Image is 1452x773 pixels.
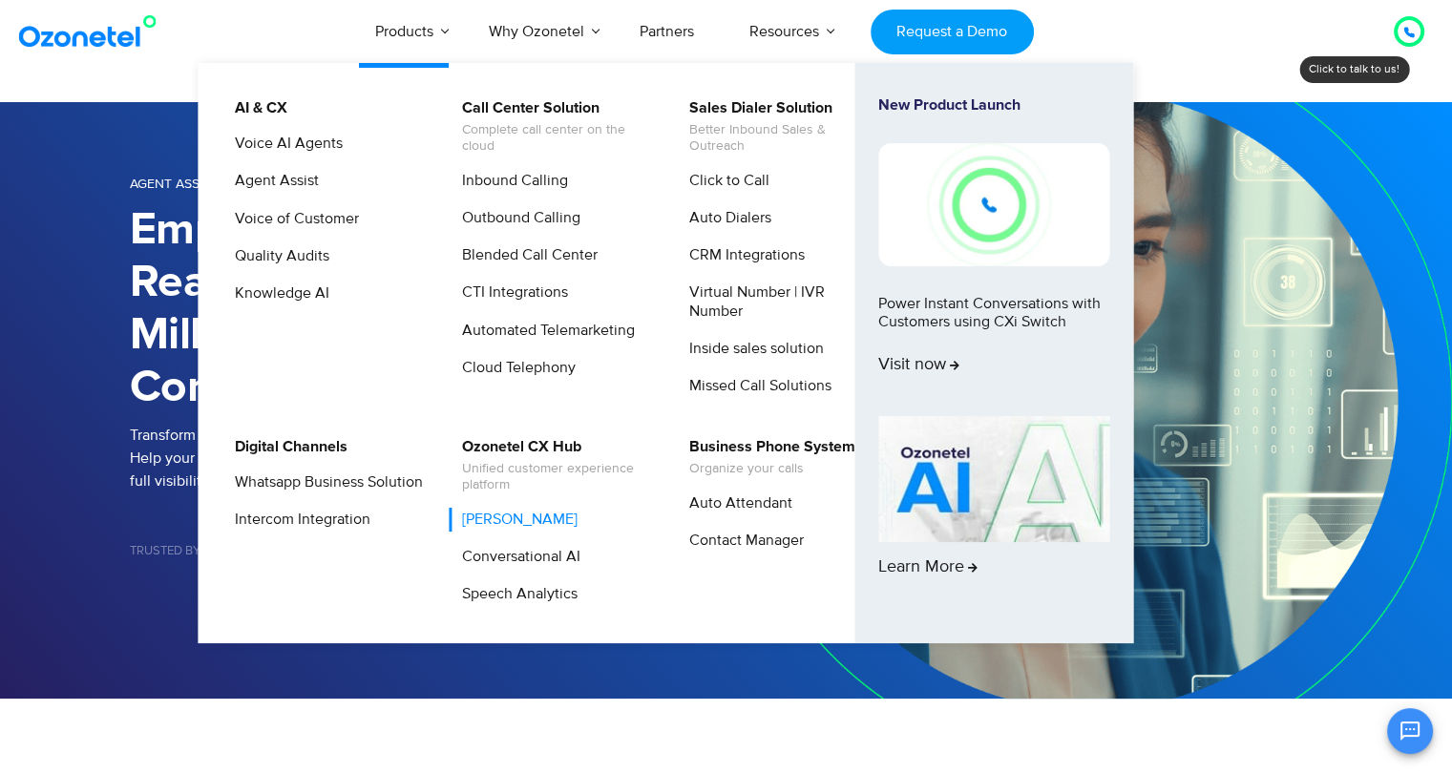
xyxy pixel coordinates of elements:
span: Better Inbound Sales & Outreach [689,122,877,155]
a: Whatsapp Business Solution [222,470,426,494]
img: New-Project-17.png [878,143,1109,265]
a: [PERSON_NAME] [450,508,580,532]
button: Open chat [1387,708,1433,754]
a: Digital Channels [222,435,350,459]
span: Unified customer experience platform [462,461,650,493]
img: AI [878,416,1109,542]
a: Blended Call Center [450,243,600,267]
a: Outbound Calling [450,206,583,230]
div: 1 / 7 [130,601,250,624]
a: CRM Integrations [677,243,808,267]
a: Conversational AI [450,545,583,569]
a: Cloud Telephony [450,356,579,380]
a: Virtual Number | IVR Number [677,281,880,323]
a: Voice AI Agents [222,132,346,156]
a: AI & CX [222,96,290,120]
a: Knowledge AI [222,282,332,305]
a: Automated Telemarketing [450,319,638,343]
a: Contact Manager [677,529,807,553]
a: Inside sales solution [677,337,827,361]
span: Agent Assist [130,176,218,192]
a: Click to Call [677,169,772,193]
a: CTI Integrations [450,281,571,304]
a: Learn More [878,416,1109,611]
a: Business Phone SystemOrganize your calls [677,435,858,480]
span: Learn More [878,557,978,578]
div: Image Carousel [130,595,726,629]
a: Missed Call Solutions [677,374,834,398]
a: Quality Audits [222,244,332,268]
span: Organize your calls [689,461,855,477]
a: Speech Analytics [450,582,580,606]
a: New Product LaunchPower Instant Conversations with Customers using CXi SwitchVisit now [878,96,1109,408]
a: Sales Dialer SolutionBetter Inbound Sales & Outreach [677,96,880,157]
a: Call Center SolutionComplete call center on the cloud [450,96,653,157]
h5: Trusted by 2500+ Businesses [130,545,726,557]
p: Transform customer experience with real-time AI-based assistance. Help your agents navigate compl... [130,424,726,492]
a: Request a Demo [871,10,1034,54]
a: Ozonetel CX HubUnified customer experience platform [450,435,653,496]
span: Visit now [878,355,959,376]
a: Auto Dialers [677,206,774,230]
a: Inbound Calling [450,169,571,193]
h1: Empower Agents with Real-time Insights from Millions of Conversations [130,204,726,414]
a: Intercom Integration [222,508,373,532]
span: Complete call center on the cloud [462,122,650,155]
a: Voice of Customer [222,207,362,231]
a: Auto Attendant [677,491,795,515]
a: Agent Assist [222,169,322,193]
